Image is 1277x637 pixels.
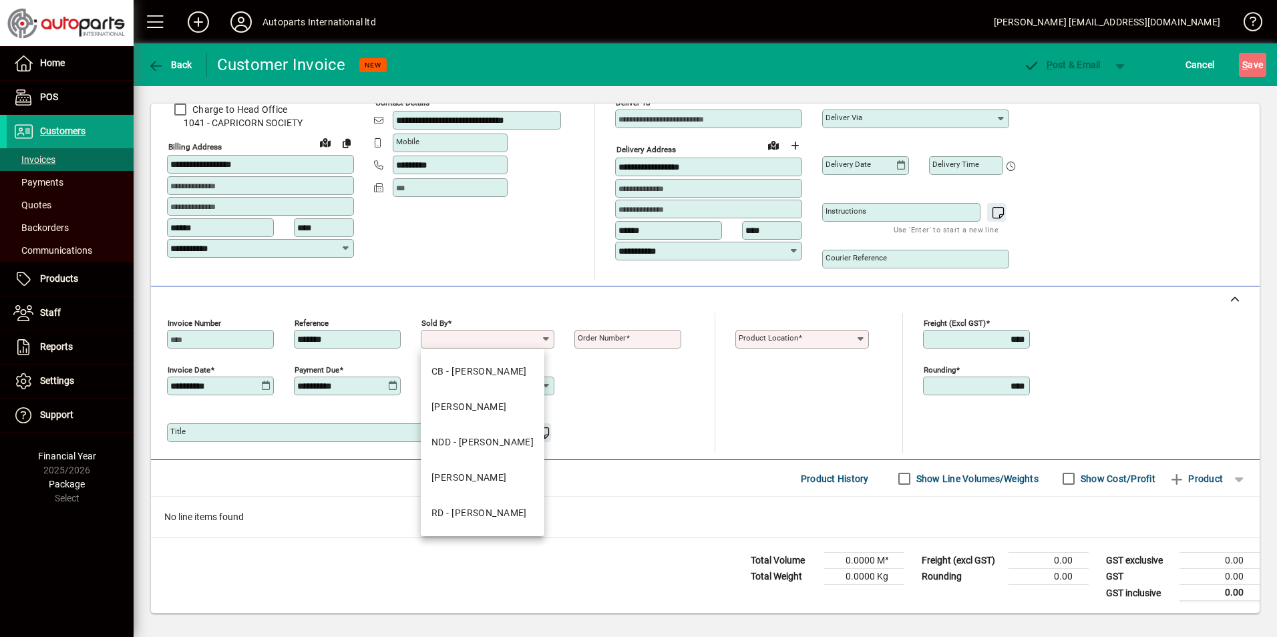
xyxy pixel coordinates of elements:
[826,253,887,262] mat-label: Courier Reference
[763,134,784,156] a: View on map
[421,354,544,389] mat-option: CB - Caleb Baughan
[7,148,134,171] a: Invoices
[7,81,134,114] a: POS
[177,10,220,34] button: Add
[421,425,544,460] mat-option: NDD - Nick Dolan
[40,307,61,318] span: Staff
[1023,59,1101,70] span: ost & Email
[431,435,534,449] div: NDD - [PERSON_NAME]
[739,333,798,343] mat-label: Product location
[421,460,544,495] mat-option: AG - Akiko Goto
[824,569,904,585] td: 0.0000 Kg
[144,53,196,77] button: Back
[1169,468,1223,489] span: Product
[7,296,134,330] a: Staff
[1099,585,1179,602] td: GST inclusive
[7,216,134,239] a: Backorders
[932,160,979,169] mat-label: Delivery time
[7,47,134,80] a: Home
[49,479,85,489] span: Package
[915,553,1009,569] td: Freight (excl GST)
[295,365,339,375] mat-label: Payment due
[431,365,527,379] div: CB - [PERSON_NAME]
[924,318,986,328] mat-label: Freight (excl GST)
[170,427,186,436] mat-label: Title
[40,91,58,102] span: POS
[914,472,1039,485] label: Show Line Volumes/Weights
[1099,553,1179,569] td: GST exclusive
[915,569,1009,585] td: Rounding
[826,160,871,169] mat-label: Delivery date
[431,471,507,485] div: [PERSON_NAME]
[336,132,357,154] button: Copy to Delivery address
[744,553,824,569] td: Total Volume
[7,239,134,262] a: Communications
[1017,53,1107,77] button: Post & Email
[40,273,78,284] span: Products
[262,11,376,33] div: Autoparts International ltd
[1162,467,1230,491] button: Product
[134,53,207,77] app-page-header-button: Back
[38,451,96,461] span: Financial Year
[1099,569,1179,585] td: GST
[295,318,329,328] mat-label: Reference
[744,569,824,585] td: Total Weight
[13,200,51,210] span: Quotes
[7,262,134,296] a: Products
[431,400,507,414] div: [PERSON_NAME]
[190,103,287,116] label: Charge to Head Office
[421,495,544,531] mat-option: RD - Rachael Reedy
[7,365,134,398] a: Settings
[1182,53,1218,77] button: Cancel
[7,331,134,364] a: Reports
[1078,472,1155,485] label: Show Cost/Profit
[148,59,192,70] span: Back
[168,318,221,328] mat-label: Invoice number
[824,553,904,569] td: 0.0000 M³
[1009,569,1089,585] td: 0.00
[13,177,63,188] span: Payments
[1179,585,1260,602] td: 0.00
[421,389,544,425] mat-option: KL - Karl Lloyd
[217,54,346,75] div: Customer Invoice
[1185,54,1215,75] span: Cancel
[894,222,998,237] mat-hint: Use 'Enter' to start a new line
[220,10,262,34] button: Profile
[801,468,869,489] span: Product History
[7,171,134,194] a: Payments
[924,365,956,375] mat-label: Rounding
[1239,53,1266,77] button: Save
[40,409,73,420] span: Support
[167,116,354,130] span: 1041 - CAPRICORN SOCIETY
[431,506,527,520] div: RD - [PERSON_NAME]
[40,57,65,68] span: Home
[826,206,866,216] mat-label: Instructions
[578,333,626,343] mat-label: Order number
[40,375,74,386] span: Settings
[1242,59,1248,70] span: S
[13,245,92,256] span: Communications
[1047,59,1053,70] span: P
[826,113,862,122] mat-label: Deliver via
[1234,3,1260,46] a: Knowledge Base
[7,194,134,216] a: Quotes
[1242,54,1263,75] span: ave
[795,467,874,491] button: Product History
[421,318,447,328] mat-label: Sold by
[13,154,55,165] span: Invoices
[365,61,381,69] span: NEW
[1179,553,1260,569] td: 0.00
[994,11,1220,33] div: [PERSON_NAME] [EMAIL_ADDRESS][DOMAIN_NAME]
[151,497,1260,538] div: No line items found
[40,341,73,352] span: Reports
[315,132,336,153] a: View on map
[168,365,210,375] mat-label: Invoice date
[396,137,419,146] mat-label: Mobile
[784,135,805,156] button: Choose address
[7,399,134,432] a: Support
[40,126,85,136] span: Customers
[1179,569,1260,585] td: 0.00
[1009,553,1089,569] td: 0.00
[13,222,69,233] span: Backorders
